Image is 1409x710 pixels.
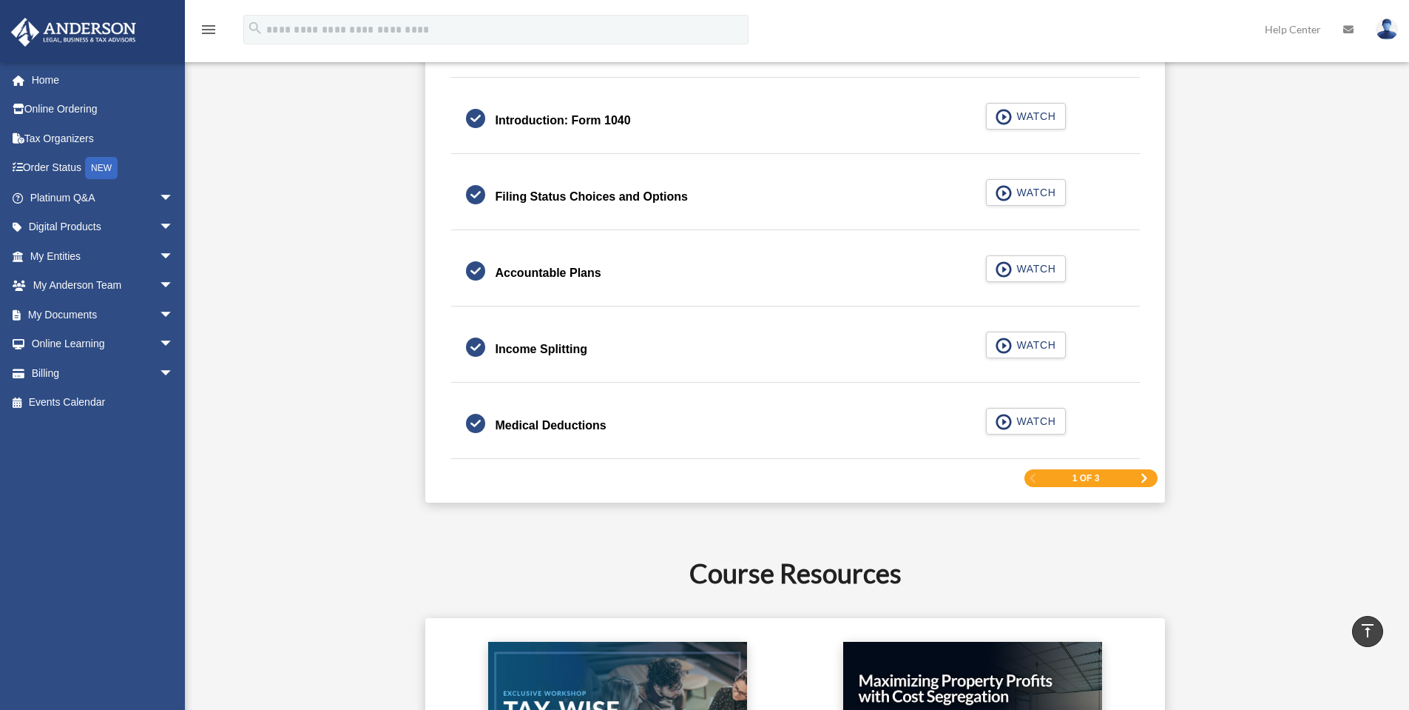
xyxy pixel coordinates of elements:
[1140,473,1149,483] a: Next Page
[1012,261,1055,276] span: WATCH
[466,408,1125,443] a: Medical Deductions WATCH
[466,332,1125,367] a: Income Splitting WATCH
[251,555,1339,592] h2: Course Resources
[10,271,196,301] a: My Anderson Teamarrow_drop_down
[986,332,1066,358] button: WATCH
[10,65,196,95] a: Home
[10,388,196,418] a: Events Calendar
[159,358,189,389] span: arrow_drop_down
[10,300,196,329] a: My Documentsarrow_drop_down
[10,212,196,242] a: Digital Productsarrow_drop_down
[1352,616,1383,647] a: vertical_align_top
[10,95,196,124] a: Online Ordering
[1012,338,1055,352] span: WATCH
[85,157,118,179] div: NEW
[496,187,688,207] div: Filing Status Choices and Options
[496,263,601,284] div: Accountable Plans
[10,183,196,212] a: Platinum Q&Aarrow_drop_down
[1012,414,1055,429] span: WATCH
[10,358,196,388] a: Billingarrow_drop_down
[1359,622,1376,640] i: vertical_align_top
[466,179,1125,215] a: Filing Status Choices and Options WATCH
[1376,19,1398,40] img: User Pic
[159,212,189,243] span: arrow_drop_down
[496,339,587,360] div: Income Splitting
[7,18,141,47] img: Anderson Advisors Platinum Portal
[200,26,217,38] a: menu
[200,21,217,38] i: menu
[10,153,196,184] a: Order StatusNEW
[10,241,196,271] a: My Entitiesarrow_drop_down
[986,103,1066,130] button: WATCH
[986,408,1066,435] button: WATCH
[159,241,189,272] span: arrow_drop_down
[247,20,263,36] i: search
[466,255,1125,291] a: Accountable Plans WATCH
[159,300,189,330] span: arrow_drop_down
[10,124,196,153] a: Tax Organizers
[986,255,1066,282] button: WATCH
[496,415,606,436] div: Medical Deductions
[496,110,631,131] div: Introduction: Form 1040
[159,183,189,213] span: arrow_drop_down
[1012,185,1055,200] span: WATCH
[10,329,196,359] a: Online Learningarrow_drop_down
[1012,109,1055,124] span: WATCH
[159,271,189,301] span: arrow_drop_down
[1072,474,1100,483] span: 1 of 3
[159,329,189,360] span: arrow_drop_down
[986,179,1066,206] button: WATCH
[466,103,1125,138] a: Introduction: Form 1040 WATCH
